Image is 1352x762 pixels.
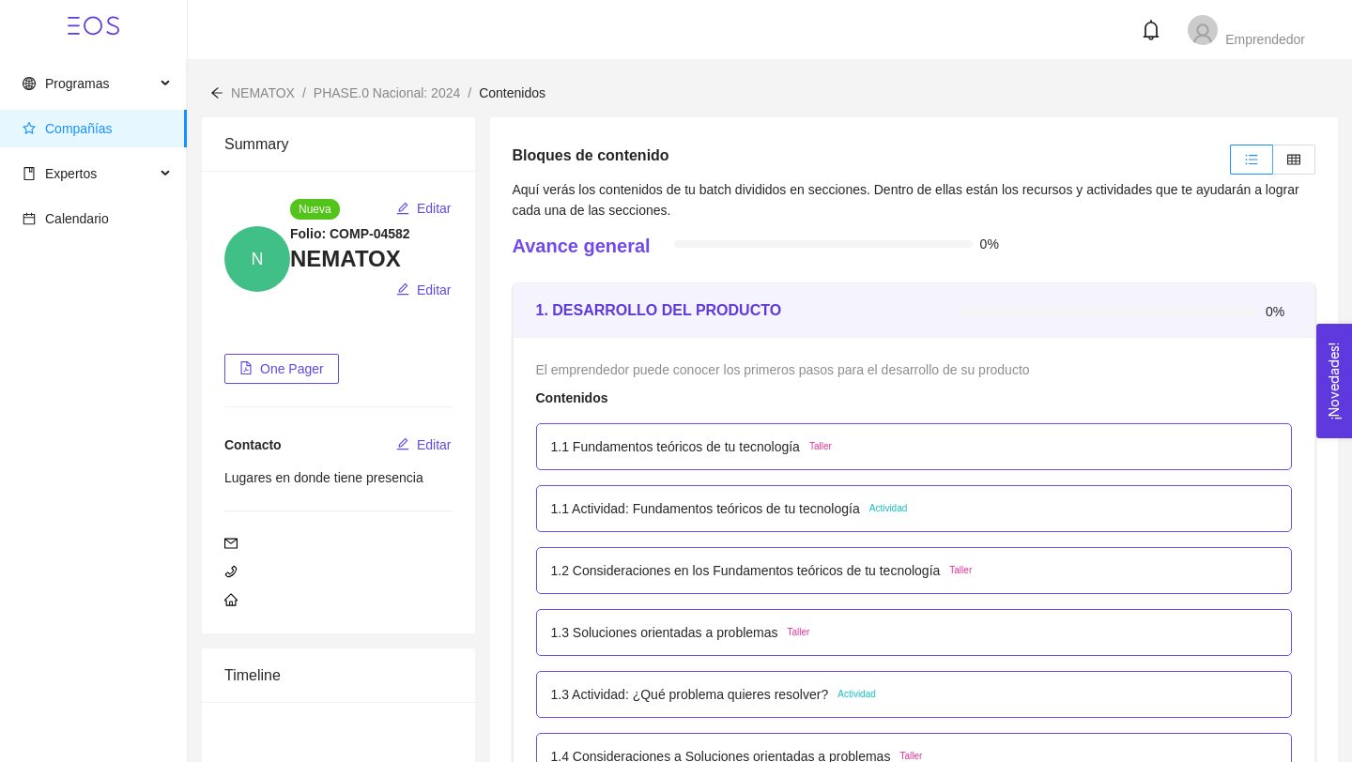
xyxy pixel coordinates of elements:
button: editEditar [395,193,453,223]
p: 1.1 Fundamentos teóricos de tu tecnología [551,436,800,457]
button: Open Feedback Widget [1316,324,1352,438]
h3: NEMATOX [290,244,453,274]
span: NEMATOX [231,85,295,100]
span: book [23,167,36,180]
button: editEditar [395,430,453,460]
strong: Folio: COMP-04582 [290,226,410,241]
h4: Avance general [513,233,651,259]
span: file-pdf [239,361,253,376]
button: file-pdfOne Pager [224,354,339,384]
div: Summary [224,117,453,171]
p: 1.3 Actividad: ¿Qué problema quieres resolver? [551,684,829,705]
span: Editar [417,280,452,300]
span: edit [396,437,409,452]
span: El emprendedor puede conocer los primeros pasos para el desarrollo de su producto [536,362,1030,377]
strong: Contenidos [536,390,608,405]
span: / [302,85,306,100]
span: 0% [980,237,1006,251]
span: Taller [949,563,972,578]
span: table [1287,153,1300,166]
span: Taller [809,439,832,454]
span: N [252,226,264,292]
h5: Bloques de contenido [513,145,669,167]
span: edit [396,202,409,217]
span: Calendario [45,211,109,226]
span: Compañías [45,121,113,136]
span: Programas [45,76,109,91]
span: user [1191,23,1214,45]
span: star [23,122,36,135]
span: Nueva [290,199,340,220]
span: unordered-list [1245,153,1258,166]
span: Actividad [869,501,908,516]
span: Editar [417,434,452,455]
button: editEditar [395,275,453,305]
span: phone [224,565,238,578]
span: bell [1141,20,1161,40]
span: arrow-left [210,86,223,99]
strong: 1. DESARROLLO DEL PRODUCTO [536,302,782,318]
span: Expertos [45,166,97,181]
span: home [224,593,238,606]
p: 1.3 Soluciones orientadas a problemas [551,622,778,643]
span: Taller [788,625,810,640]
span: Contacto [224,437,282,452]
div: Timeline [224,648,453,702]
span: PHASE.0 Nacional: 2024 [314,85,460,100]
span: One Pager [260,358,324,379]
span: Editar [417,198,452,219]
span: Actividad [837,687,876,702]
span: Contenidos [479,85,545,100]
span: / [468,85,471,100]
span: 0% [1266,305,1292,318]
span: mail [224,537,238,550]
p: 1.1 Actividad: Fundamentos teóricos de tu tecnología [551,498,860,519]
span: edit [396,282,409,297]
span: global [23,77,36,90]
span: Aquí verás los contenidos de tu batch divididos en secciones. Dentro de ellas están los recursos ... [513,182,1299,218]
span: Lugares en donde tiene presencia [224,470,423,485]
span: Emprendedor [1225,32,1305,47]
p: 1.2 Consideraciones en los Fundamentos teóricos de tu tecnología [551,560,941,581]
span: calendar [23,212,36,225]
